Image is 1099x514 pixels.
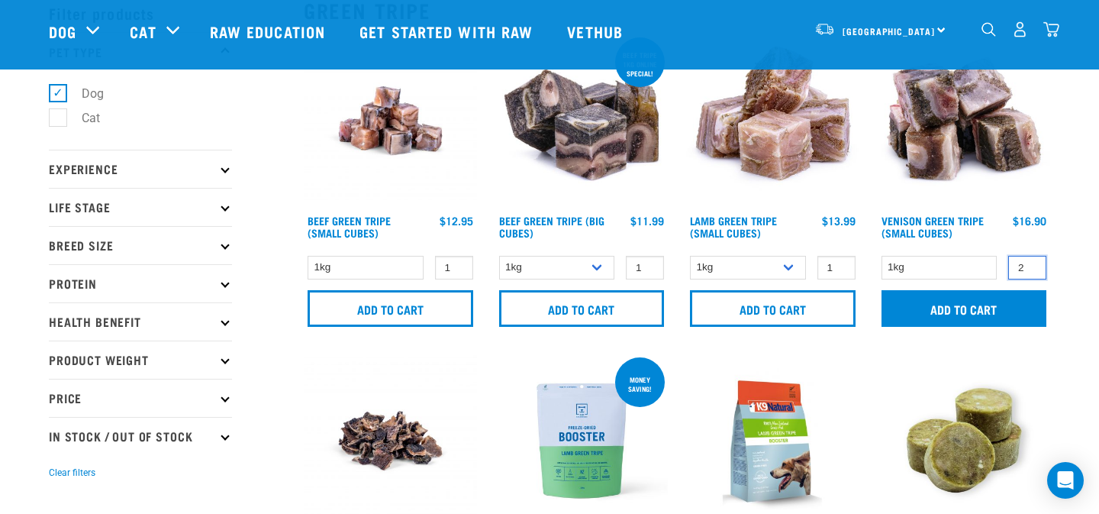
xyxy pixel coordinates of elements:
[49,188,232,226] p: Life Stage
[1047,462,1084,499] div: Open Intercom Messenger
[49,379,232,417] p: Price
[49,417,232,455] p: In Stock / Out Of Stock
[630,215,664,227] div: $11.99
[130,20,156,43] a: Cat
[615,368,665,400] div: Money saving!
[49,150,232,188] p: Experience
[440,215,473,227] div: $12.95
[49,466,95,480] button: Clear filters
[1012,21,1028,37] img: user.png
[499,218,604,235] a: Beef Green Tripe (Big Cubes)
[49,264,232,302] p: Protein
[814,22,835,36] img: van-moving.png
[57,108,106,128] label: Cat
[843,28,935,34] span: [GEOGRAPHIC_DATA]
[1013,215,1046,227] div: $16.90
[690,290,856,327] input: Add to cart
[49,302,232,341] p: Health Benefit
[195,1,344,62] a: Raw Education
[49,20,76,43] a: Dog
[308,218,391,235] a: Beef Green Tripe (Small Cubes)
[817,256,856,280] input: 1
[49,226,232,264] p: Breed Size
[1008,256,1046,280] input: 1
[686,34,859,208] img: 1133 Green Tripe Lamb Small Cubes 01
[308,290,473,327] input: Add to cart
[1043,21,1059,37] img: home-icon@2x.png
[344,1,552,62] a: Get started with Raw
[822,215,856,227] div: $13.99
[690,218,777,235] a: Lamb Green Tripe (Small Cubes)
[626,256,664,280] input: 1
[881,290,1047,327] input: Add to cart
[304,34,477,208] img: Beef Tripe Bites 1634
[881,218,984,235] a: Venison Green Tripe (Small Cubes)
[878,34,1051,208] img: 1079 Green Tripe Venison 01
[57,84,110,103] label: Dog
[981,22,996,37] img: home-icon-1@2x.png
[49,341,232,379] p: Product Weight
[495,34,669,208] img: 1044 Green Tripe Beef
[435,256,473,280] input: 1
[499,290,665,327] input: Add to cart
[552,1,642,62] a: Vethub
